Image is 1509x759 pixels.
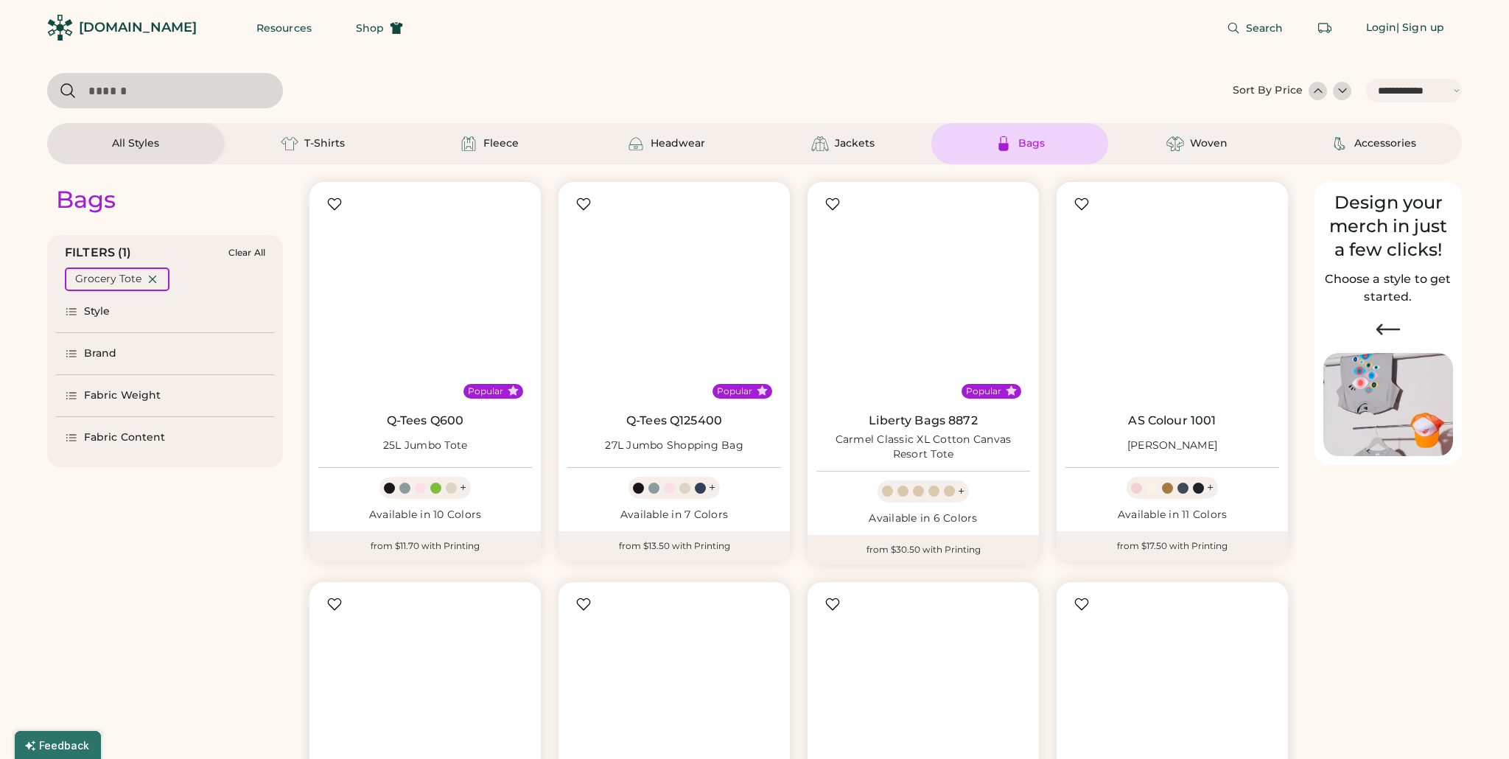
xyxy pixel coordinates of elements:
[228,248,265,258] div: Clear All
[1127,438,1217,453] div: [PERSON_NAME]
[835,136,875,151] div: Jackets
[508,385,519,396] button: Popular Style
[356,23,384,33] span: Shop
[1190,136,1228,151] div: Woven
[1396,21,1444,35] div: | Sign up
[84,346,117,361] div: Brand
[605,438,743,453] div: 27L Jumbo Shopping Bag
[1354,136,1416,151] div: Accessories
[995,135,1012,153] img: Bags Icon
[626,413,722,428] a: Q-Tees Q125400
[239,13,329,43] button: Resources
[811,135,829,153] img: Jackets Icon
[79,18,197,37] div: [DOMAIN_NAME]
[1065,191,1279,405] img: AS Colour 1001 Carrie Tote
[318,508,532,522] div: Available in 10 Colors
[757,385,768,396] button: Popular Style
[559,531,790,561] div: from $13.50 with Printing
[1065,508,1279,522] div: Available in 11 Colors
[1323,191,1453,262] div: Design your merch in just a few clicks!
[808,535,1039,564] div: from $30.50 with Printing
[387,413,464,428] a: Q-Tees Q600
[567,508,781,522] div: Available in 7 Colors
[1246,23,1284,33] span: Search
[966,385,1001,397] div: Popular
[1366,21,1397,35] div: Login
[627,135,645,153] img: Headwear Icon
[651,136,705,151] div: Headwear
[1310,13,1340,43] button: Retrieve an order
[1128,413,1216,428] a: AS Colour 1001
[816,511,1030,526] div: Available in 6 Colors
[567,191,781,405] img: Q-Tees Q125400 27L Jumbo Shopping Bag
[958,483,964,500] div: +
[1323,353,1453,457] img: Image of Lisa Congdon Eye Print on T-Shirt and Hat
[460,135,477,153] img: Fleece Icon
[281,135,298,153] img: T-Shirts Icon
[483,136,519,151] div: Fleece
[1057,531,1288,561] div: from $17.50 with Printing
[65,244,132,262] div: FILTERS (1)
[338,13,421,43] button: Shop
[1166,135,1184,153] img: Woven Icon
[1207,480,1214,496] div: +
[468,385,503,397] div: Popular
[309,531,541,561] div: from $11.70 with Printing
[869,413,978,428] a: Liberty Bags 8872
[75,272,141,287] div: Grocery Tote
[84,430,165,445] div: Fabric Content
[318,191,532,405] img: Q-Tees Q600 25L Jumbo Tote
[383,438,468,453] div: 25L Jumbo Tote
[717,385,752,397] div: Popular
[816,433,1030,462] div: Carmel Classic XL Cotton Canvas Resort Tote
[56,185,116,214] div: Bags
[1018,136,1045,151] div: Bags
[1233,83,1303,98] div: Sort By Price
[1331,135,1348,153] img: Accessories Icon
[816,191,1030,405] img: Liberty Bags 8872 Carmel Classic XL Cotton Canvas Resort Tote
[47,15,73,41] img: Rendered Logo - Screens
[460,480,466,496] div: +
[84,304,111,319] div: Style
[1323,270,1453,306] h2: Choose a style to get started.
[84,388,161,403] div: Fabric Weight
[112,136,159,151] div: All Styles
[304,136,345,151] div: T-Shirts
[1006,385,1017,396] button: Popular Style
[1209,13,1301,43] button: Search
[709,480,715,496] div: +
